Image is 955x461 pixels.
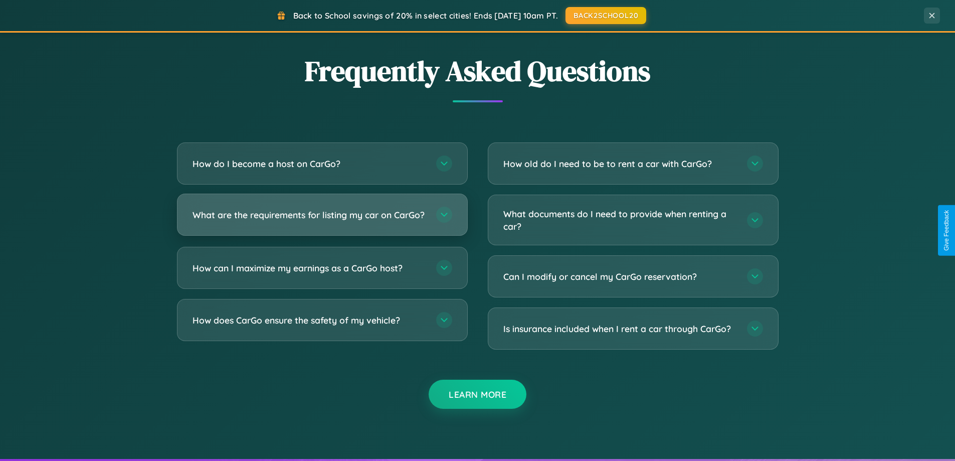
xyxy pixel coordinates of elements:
[193,314,426,327] h3: How does CarGo ensure the safety of my vehicle?
[503,323,737,335] h3: Is insurance included when I rent a car through CarGo?
[193,209,426,221] h3: What are the requirements for listing my car on CarGo?
[943,210,950,251] div: Give Feedback
[429,380,526,409] button: Learn More
[193,158,426,170] h3: How do I become a host on CarGo?
[565,7,646,24] button: BACK2SCHOOL20
[193,262,426,274] h3: How can I maximize my earnings as a CarGo host?
[503,158,737,170] h3: How old do I need to be to rent a car with CarGo?
[293,11,558,21] span: Back to School savings of 20% in select cities! Ends [DATE] 10am PT.
[177,52,779,90] h2: Frequently Asked Questions
[503,270,737,283] h3: Can I modify or cancel my CarGo reservation?
[503,208,737,232] h3: What documents do I need to provide when renting a car?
